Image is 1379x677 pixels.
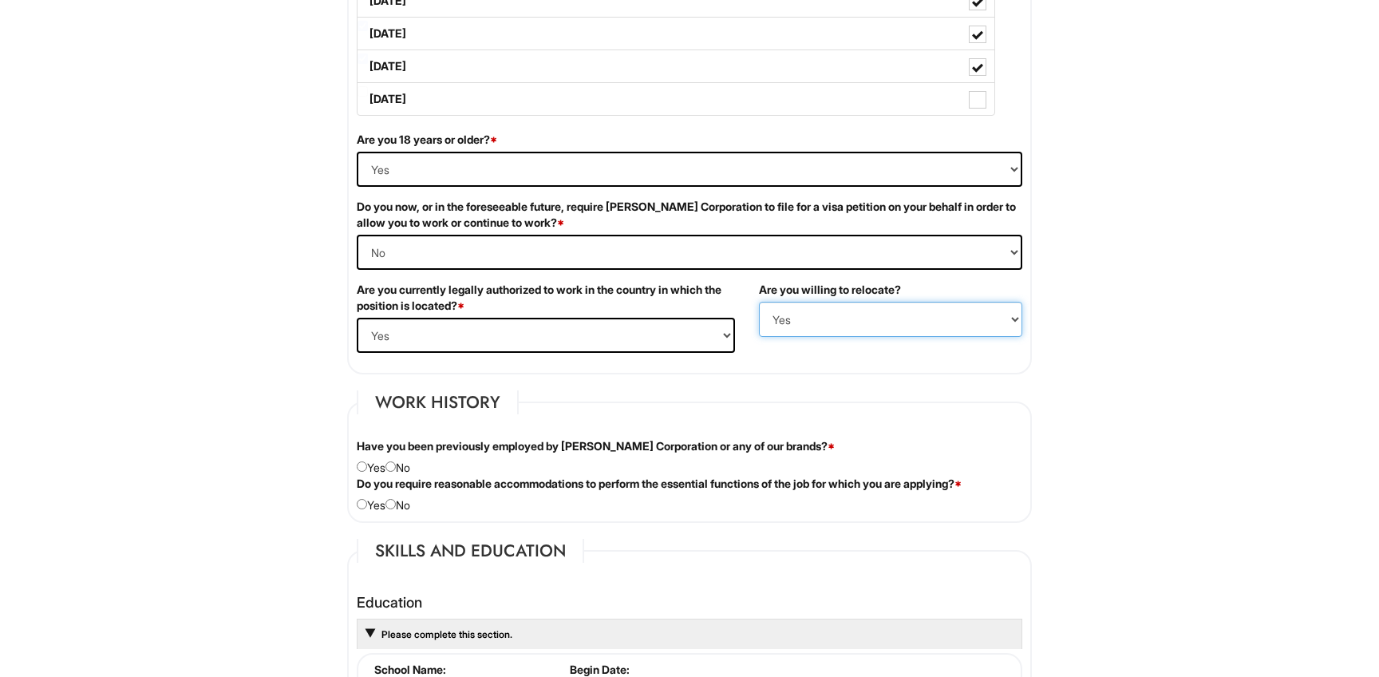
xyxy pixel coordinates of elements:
[357,132,497,148] label: Are you 18 years or older?
[374,663,563,676] label: School Name:
[380,628,512,640] a: Please complete this section.
[345,438,1034,476] div: Yes No
[357,282,735,314] label: Are you currently legally authorized to work in the country in which the position is located?
[357,390,519,414] legend: Work History
[358,18,994,49] label: [DATE]
[357,595,1022,611] h4: Education
[345,476,1034,513] div: Yes No
[357,539,584,563] legend: Skills and Education
[357,438,835,454] label: Have you been previously employed by [PERSON_NAME] Corporation or any of our brands?
[357,152,1022,187] select: (Yes / No)
[357,199,1022,231] label: Do you now, or in the foreseeable future, require [PERSON_NAME] Corporation to file for a visa pe...
[759,302,1022,337] select: (Yes / No)
[759,282,901,298] label: Are you willing to relocate?
[357,476,962,492] label: Do you require reasonable accommodations to perform the essential functions of the job for which ...
[358,83,994,115] label: [DATE]
[357,235,1022,270] select: (Yes / No)
[357,318,735,353] select: (Yes / No)
[358,50,994,82] label: [DATE]
[570,663,791,676] label: Begin Date:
